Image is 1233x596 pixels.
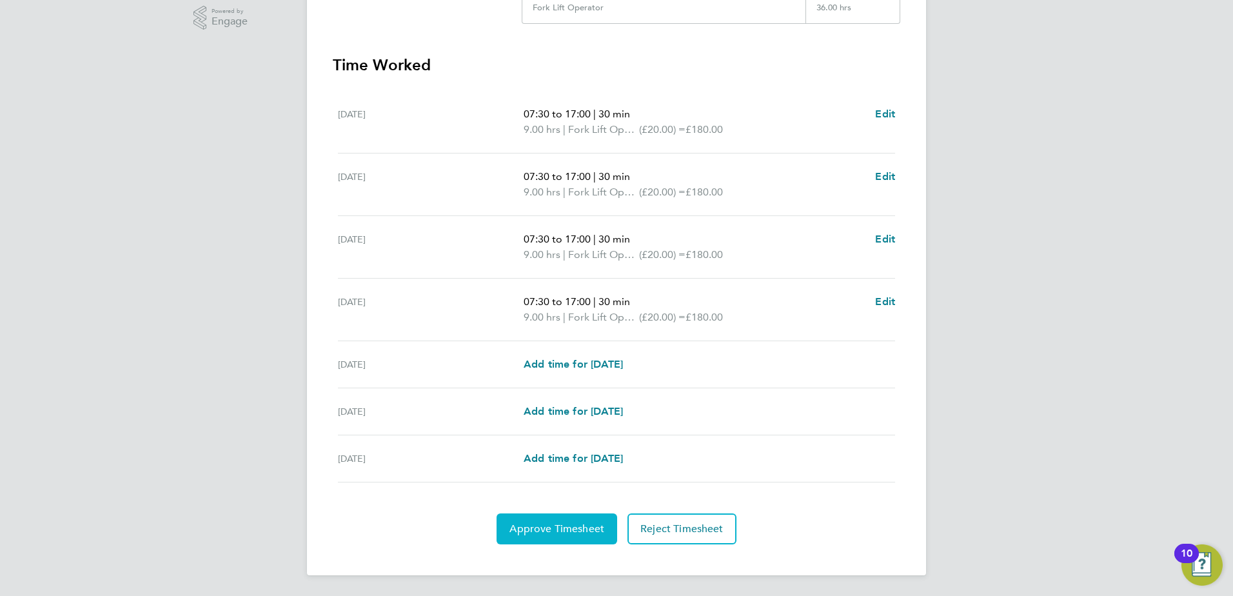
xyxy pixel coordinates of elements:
span: (£20.00) = [639,186,686,198]
span: Edit [875,233,895,245]
span: 30 min [598,295,630,308]
span: 9.00 hrs [524,186,560,198]
span: Fork Lift Operator [568,247,639,263]
a: Edit [875,294,895,310]
a: Edit [875,106,895,122]
span: Edit [875,108,895,120]
a: Add time for [DATE] [524,357,623,372]
span: £180.00 [686,311,723,323]
span: 30 min [598,170,630,183]
span: | [593,108,596,120]
span: | [563,123,566,135]
span: 07:30 to 17:00 [524,108,591,120]
span: Edit [875,295,895,308]
div: [DATE] [338,357,524,372]
span: Fork Lift Operator [568,122,639,137]
span: Fork Lift Operator [568,310,639,325]
span: Approve Timesheet [509,522,604,535]
a: Powered byEngage [193,6,248,30]
span: £180.00 [686,123,723,135]
span: £180.00 [686,186,723,198]
button: Reject Timesheet [627,513,736,544]
div: [DATE] [338,404,524,419]
span: 9.00 hrs [524,123,560,135]
div: [DATE] [338,232,524,263]
span: (£20.00) = [639,123,686,135]
div: 36.00 hrs [805,3,900,23]
span: Add time for [DATE] [524,452,623,464]
a: Edit [875,232,895,247]
div: Fork Lift Operator [533,3,604,13]
span: (£20.00) = [639,248,686,261]
a: Edit [875,169,895,184]
span: Powered by [212,6,248,17]
span: | [593,170,596,183]
span: £180.00 [686,248,723,261]
span: 07:30 to 17:00 [524,295,591,308]
span: 07:30 to 17:00 [524,170,591,183]
span: Reject Timesheet [640,522,724,535]
span: Edit [875,170,895,183]
div: [DATE] [338,106,524,137]
span: Engage [212,16,248,27]
div: [DATE] [338,169,524,200]
span: | [563,311,566,323]
span: | [593,233,596,245]
span: 9.00 hrs [524,248,560,261]
span: 30 min [598,233,630,245]
span: 9.00 hrs [524,311,560,323]
div: [DATE] [338,294,524,325]
span: 07:30 to 17:00 [524,233,591,245]
button: Open Resource Center, 10 new notifications [1181,544,1223,586]
div: 10 [1181,553,1192,570]
button: Approve Timesheet [497,513,617,544]
span: Fork Lift Operator [568,184,639,200]
h3: Time Worked [333,55,900,75]
span: 30 min [598,108,630,120]
span: | [563,248,566,261]
span: (£20.00) = [639,311,686,323]
span: Add time for [DATE] [524,358,623,370]
span: | [593,295,596,308]
div: [DATE] [338,451,524,466]
span: | [563,186,566,198]
a: Add time for [DATE] [524,404,623,419]
span: Add time for [DATE] [524,405,623,417]
a: Add time for [DATE] [524,451,623,466]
